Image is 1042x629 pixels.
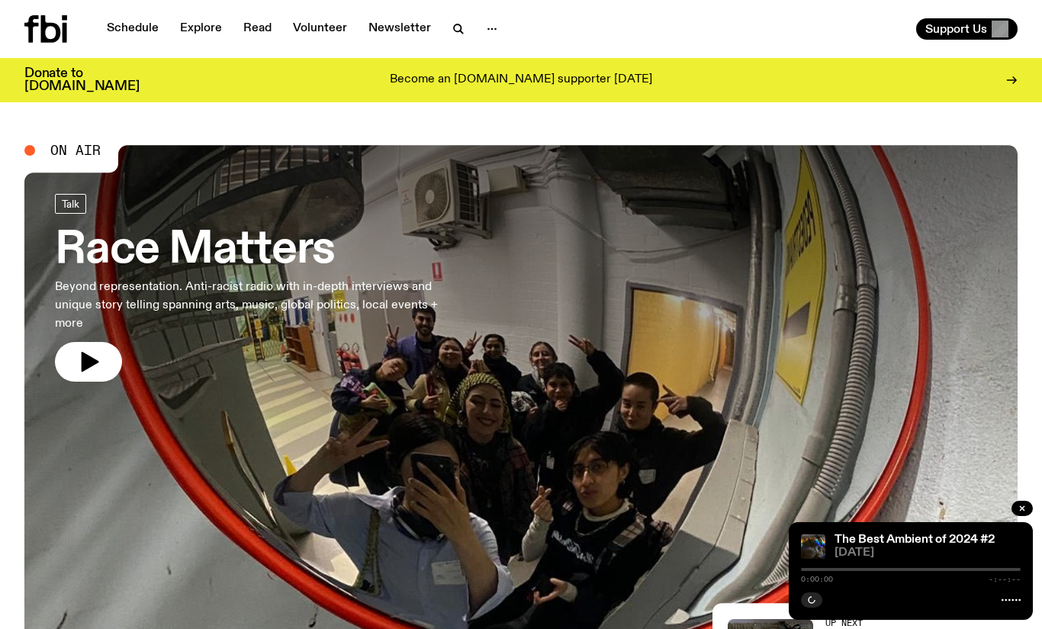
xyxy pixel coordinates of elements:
[925,22,987,36] span: Support Us
[62,198,79,209] span: Talk
[835,547,1021,559] span: [DATE]
[801,534,825,559] img: A piece of fabric is pierced by sewing pins with different coloured heads, a rainbow light is cas...
[55,278,445,333] p: Beyond representation. Anti-racist radio with in-depth interviews and unique story telling spanni...
[55,194,86,214] a: Talk
[835,534,995,546] a: The Best Ambient of 2024 #2
[801,576,833,583] span: 0:00:00
[989,576,1021,583] span: -:--:--
[825,619,947,627] h2: Up Next
[98,18,168,40] a: Schedule
[916,18,1018,40] button: Support Us
[390,73,652,87] p: Become an [DOMAIN_NAME] supporter [DATE]
[55,229,445,272] h3: Race Matters
[284,18,356,40] a: Volunteer
[50,144,101,157] span: On Air
[359,18,440,40] a: Newsletter
[24,67,140,93] h3: Donate to [DOMAIN_NAME]
[171,18,231,40] a: Explore
[55,194,445,382] a: Race MattersBeyond representation. Anti-racist radio with in-depth interviews and unique story te...
[234,18,281,40] a: Read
